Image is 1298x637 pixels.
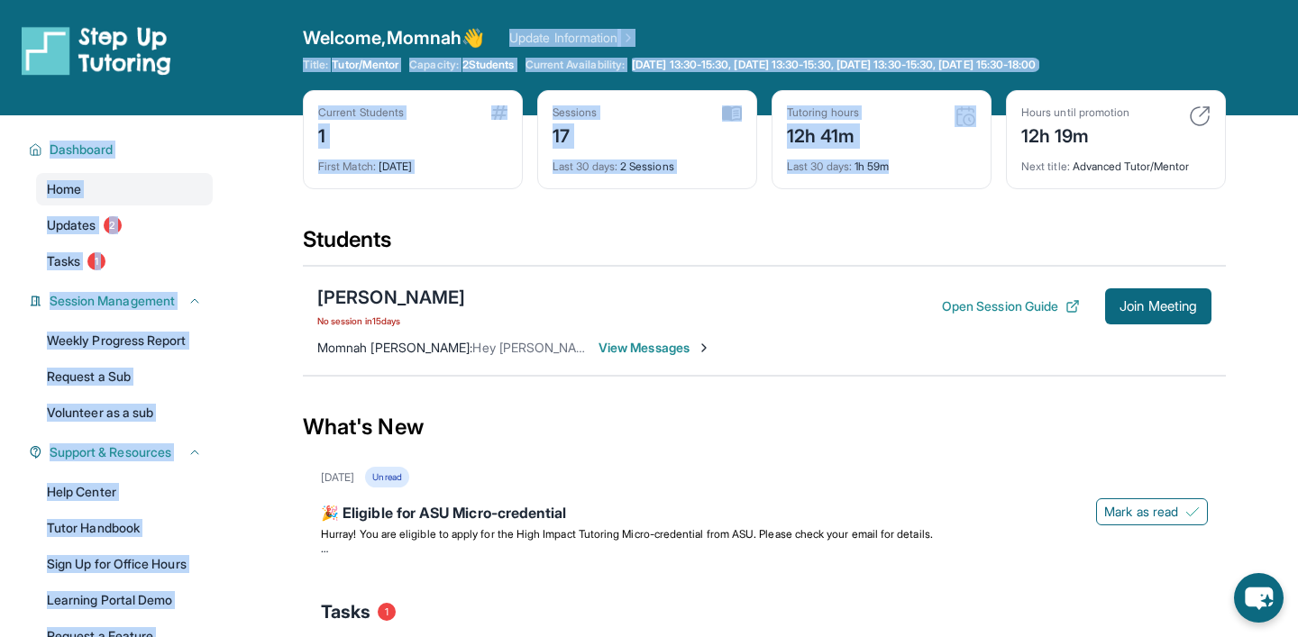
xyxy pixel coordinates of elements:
span: Dashboard [50,141,114,159]
span: Join Meeting [1120,301,1197,312]
span: Title: [303,58,328,72]
img: Chevron-Right [697,341,711,355]
div: 12h 19m [1021,120,1129,149]
div: 12h 41m [787,120,859,149]
div: Advanced Tutor/Mentor [1021,149,1211,174]
div: Students [303,225,1226,265]
div: Sessions [553,105,598,120]
span: Hurray! You are eligible to apply for the High Impact Tutoring Micro-credential from ASU. Please ... [321,527,933,541]
button: Support & Resources [42,443,202,461]
div: [PERSON_NAME] [317,285,465,310]
div: What's New [303,387,1226,467]
div: Tutoring hours [787,105,859,120]
span: Tasks [321,599,370,624]
a: Volunteer as a sub [36,396,213,429]
div: Current Students [318,105,404,120]
span: 1 [87,252,105,270]
button: chat-button [1234,573,1284,623]
span: Tutor/Mentor [332,58,398,72]
span: Capacity: [409,58,459,72]
div: 1h 59m [787,149,976,174]
span: Hey [PERSON_NAME], are you available now? [472,340,734,355]
a: Weekly Progress Report [36,324,213,357]
span: Welcome, Momnah 👋 [303,25,484,50]
div: 1 [318,120,404,149]
span: [DATE] 13:30-15:30, [DATE] 13:30-15:30, [DATE] 13:30-15:30, [DATE] 15:30-18:00 [632,58,1036,72]
a: [DATE] 13:30-15:30, [DATE] 13:30-15:30, [DATE] 13:30-15:30, [DATE] 15:30-18:00 [628,58,1039,72]
span: 2 [104,216,122,234]
img: Chevron Right [617,29,635,47]
span: Mark as read [1104,503,1178,521]
span: 2 Students [462,58,515,72]
button: Open Session Guide [942,297,1080,315]
a: Updates2 [36,209,213,241]
div: 2 Sessions [553,149,742,174]
div: 🎉 Eligible for ASU Micro-credential [321,502,1208,527]
a: Request a Sub [36,360,213,393]
button: Join Meeting [1105,288,1211,324]
a: Sign Up for Office Hours [36,548,213,580]
div: [DATE] [318,149,507,174]
span: Home [47,180,81,198]
button: Session Management [42,292,202,310]
a: Update Information [509,29,635,47]
span: Last 30 days : [553,159,617,173]
div: Unread [365,467,408,487]
img: logo [22,25,171,76]
div: [DATE] [321,470,354,485]
span: First Match : [318,159,376,173]
a: Learning Portal Demo [36,584,213,616]
span: Updates [47,216,96,234]
div: 17 [553,120,598,149]
span: Last 30 days : [787,159,852,173]
button: Dashboard [42,141,202,159]
img: card [491,105,507,120]
span: Current Availability: [526,58,625,72]
span: Next title : [1021,159,1070,173]
a: Home [36,173,213,205]
a: Tasks1 [36,245,213,278]
button: Mark as read [1096,498,1208,525]
span: Support & Resources [50,443,171,461]
a: Help Center [36,476,213,508]
span: View Messages [599,339,711,357]
img: card [1189,105,1211,127]
img: Mark as read [1185,505,1200,519]
div: Hours until promotion [1021,105,1129,120]
span: Momnah [PERSON_NAME] : [317,340,472,355]
img: card [955,105,976,127]
span: Tasks [47,252,80,270]
span: 1 [378,603,396,621]
span: No session in 15 days [317,314,465,328]
img: card [722,105,742,122]
span: Session Management [50,292,175,310]
a: Tutor Handbook [36,512,213,544]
